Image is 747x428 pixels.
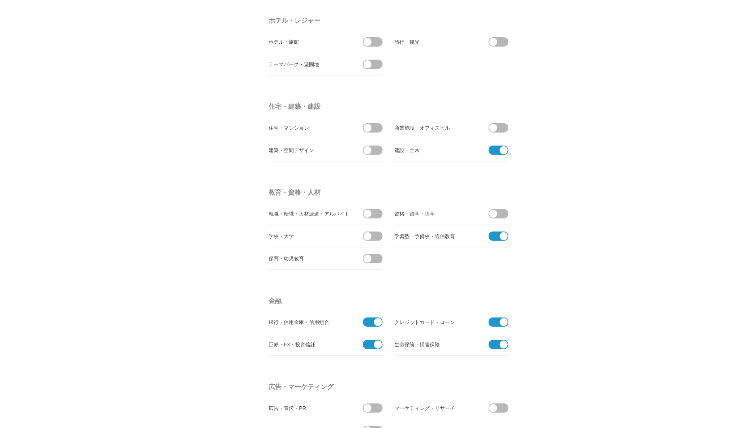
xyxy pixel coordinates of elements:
[269,232,350,241] div: 学校・大学
[269,294,511,307] h4: 金融
[269,403,350,412] div: 広告・宣伝・PR
[269,317,350,327] div: 銀行・信用金庫・信用組合
[269,254,350,263] div: 保育・幼児教育
[395,146,476,155] div: 建設・土木
[395,403,476,412] div: マーケティング・リサーチ
[269,14,511,27] h4: ホテル・レジャー
[395,340,476,349] div: 生命保険・損害保険
[269,123,350,132] div: 住宅・マンション
[269,37,350,46] div: ホテル・旅館
[269,100,511,113] h4: 住宅・建築・建設
[395,123,476,132] div: 商業施設・オフィスビル
[269,209,350,218] div: 就職・転職・人材派遣・アルバイト
[395,209,476,218] div: 資格・留学・語学
[269,340,350,349] div: 証券・FX・投資信託
[395,232,476,241] div: 学習塾・予備校・通信教育
[269,146,350,155] div: 建築・空間デザイン
[395,317,476,327] div: クレジットカード・ローン
[269,60,350,69] div: テーマパーク・遊園地
[269,380,511,393] h4: 広告・マーケティング
[395,37,476,46] div: 旅行・観光
[269,186,511,199] h4: 教育・資格・人材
